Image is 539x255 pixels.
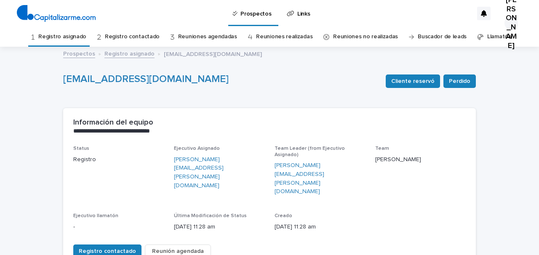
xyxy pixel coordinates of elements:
a: Registro contactado [105,27,160,47]
a: Reuniones realizadas [256,27,312,47]
a: Llamatón [487,27,512,47]
span: Status [73,146,89,151]
button: Perdido [443,74,476,88]
p: - [73,223,164,231]
span: Última Modificación de Status [174,213,247,218]
span: Ejecutivo Asignado [174,146,220,151]
a: [PERSON_NAME][EMAIL_ADDRESS][PERSON_NAME][DOMAIN_NAME] [174,155,264,190]
a: Registro asignado [38,27,86,47]
button: Cliente reservó [386,74,440,88]
a: Registro asignado [104,48,155,58]
div: [PERSON_NAME] [504,16,518,30]
a: Reuniones agendadas [178,27,237,47]
p: [DATE] 11:28 am [275,223,365,231]
p: [PERSON_NAME] [375,155,466,164]
p: [DATE] 11:28 am [174,223,264,231]
span: Team Leader (from Ejecutivo Asignado) [275,146,345,157]
h2: Información del equipo [73,118,153,127]
span: Team [375,146,389,151]
p: [EMAIL_ADDRESS][DOMAIN_NAME] [164,49,262,58]
a: Reuniones no realizadas [333,27,398,47]
a: [EMAIL_ADDRESS][DOMAIN_NAME] [63,74,229,84]
span: Ejecutivo llamatón [73,213,118,218]
p: Registro [73,155,164,164]
a: Prospectos [63,48,95,58]
a: [PERSON_NAME][EMAIL_ADDRESS][PERSON_NAME][DOMAIN_NAME] [275,161,365,196]
span: Creado [275,213,292,218]
a: Buscador de leads [418,27,467,47]
img: 4arMvv9wSvmHTHbXwTim [17,5,96,22]
span: Perdido [449,77,470,85]
span: Cliente reservó [391,77,435,85]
